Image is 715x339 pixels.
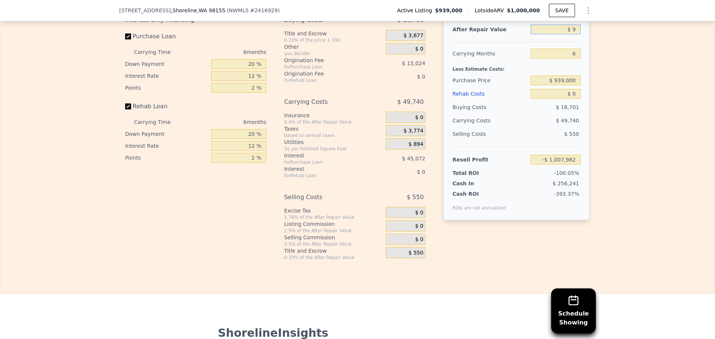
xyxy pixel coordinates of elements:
div: for Rehab Loan [284,77,367,83]
span: $ 18,701 [556,104,579,110]
button: Show Options [581,3,596,18]
span: Active Listing [397,7,435,14]
button: SAVE [549,4,575,17]
label: Purchase Loan [125,30,208,43]
div: 1.78% of the After Repair Value [284,214,383,220]
span: $ 0 [417,74,425,80]
span: NWMLS [229,7,249,13]
div: 0.33% of the After Repair Value [284,255,383,260]
div: Total ROI [452,169,499,177]
div: Buying Costs [452,100,528,114]
div: Less Estimate Costs: [452,60,581,74]
div: Excise Tax [284,207,383,214]
span: $ 15,024 [402,60,425,66]
div: Interest [284,165,367,173]
div: Carrying Time [134,46,182,58]
span: -100.05% [554,170,579,176]
div: Carrying Months [452,47,528,60]
label: Rehab Loan [125,100,208,113]
div: Taxes [284,125,383,132]
div: you decide! [284,51,383,57]
input: Purchase Loan [125,33,131,39]
span: , WA 98155 [197,7,225,13]
div: Carrying Time [134,116,182,128]
div: Carrying Costs [284,95,367,109]
span: [STREET_ADDRESS] [119,7,171,14]
span: , Shoreline [171,7,225,14]
div: Interest [284,152,367,159]
button: ScheduleShowing [551,288,596,333]
span: Lotside ARV [475,7,507,14]
span: # 2416929 [250,7,278,13]
div: Interest Rate [125,140,208,152]
span: $ 256,241 [553,180,579,186]
span: $ 550 [564,131,579,137]
div: Listing Commission [284,220,383,228]
span: -393.37% [554,191,579,197]
span: $939,000 [435,7,463,14]
div: Points [125,82,208,94]
div: Selling Costs [452,127,528,141]
div: for Rehab Loan [284,173,367,179]
div: 0.33% of the price + 550 [284,37,383,43]
div: 6 months [185,116,266,128]
div: After Repair Value [452,23,528,36]
div: 6 months [185,46,266,58]
div: Title and Escrow [284,30,383,37]
div: Rehab Costs [452,87,528,100]
span: $ 550 [407,191,424,204]
span: $ 0 [415,210,423,216]
div: Other [284,43,383,51]
span: $ 0 [415,46,423,52]
div: Carrying Costs [452,114,499,127]
span: $ 49,740 [397,95,424,109]
div: Points [125,152,208,164]
span: $ 3,774 [403,128,423,134]
div: based on annual taxes [284,132,383,138]
div: 2.5% of the After Repair Value [284,241,383,247]
div: Selling Costs [284,191,367,204]
div: Selling Commission [284,234,383,241]
div: Cash ROI [452,190,506,198]
div: Origination Fee [284,57,367,64]
div: for Purchase Loan [284,159,367,165]
div: for Purchase Loan [284,64,367,70]
span: $ 0 [415,223,423,230]
div: Down Payment [125,128,208,140]
span: $ 0 [415,236,423,243]
div: 2.5% of the After Repair Value [284,228,383,234]
div: Resell Profit [452,153,528,166]
div: 0.4% of the After Repair Value [284,119,383,125]
div: ( ) [227,7,280,14]
span: $ 894 [409,141,423,148]
span: $1,000,000 [507,7,540,13]
span: $ 550 [409,250,423,256]
div: Down Payment [125,58,208,70]
span: $ 3,677 [403,32,423,39]
span: $ 0 [417,169,425,175]
div: Insurance [284,112,383,119]
div: Origination Fee [284,70,367,77]
div: Title and Escrow [284,247,383,255]
div: 3¢ per Finished Square Foot [284,146,383,152]
div: Utilities [284,138,383,146]
span: $ 49,740 [556,118,579,124]
div: ROIs are not annualized [452,198,506,211]
div: Cash In [452,180,499,187]
span: $ 0 [415,114,423,121]
div: Interest Rate [125,70,208,82]
input: Rehab Loan [125,103,131,109]
div: Purchase Price [452,74,528,87]
span: $ 45,072 [402,156,425,161]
